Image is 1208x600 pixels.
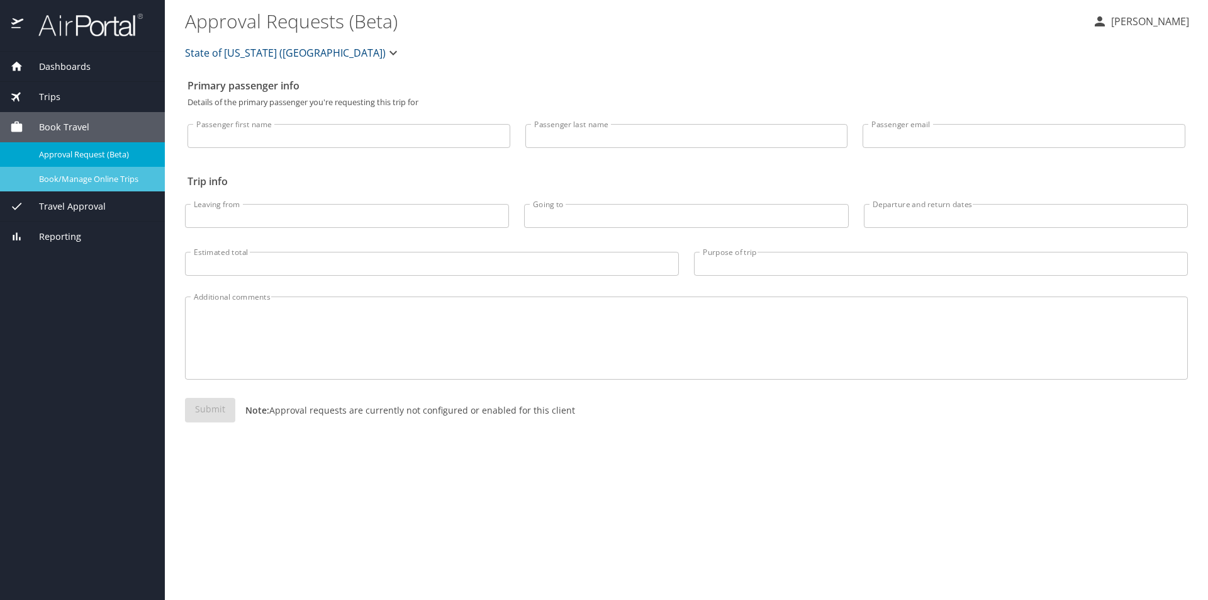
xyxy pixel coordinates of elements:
[25,13,143,37] img: airportal-logo.png
[245,404,269,416] strong: Note:
[23,230,81,244] span: Reporting
[1107,14,1189,29] p: [PERSON_NAME]
[185,44,386,62] span: State of [US_STATE] ([GEOGRAPHIC_DATA])
[23,60,91,74] span: Dashboards
[187,171,1185,191] h2: Trip info
[187,76,1185,96] h2: Primary passenger info
[1087,10,1194,33] button: [PERSON_NAME]
[11,13,25,37] img: icon-airportal.png
[185,1,1082,40] h1: Approval Requests (Beta)
[39,149,150,161] span: Approval Request (Beta)
[235,404,575,417] p: Approval requests are currently not configured or enabled for this client
[39,173,150,185] span: Book/Manage Online Trips
[23,120,89,134] span: Book Travel
[187,98,1185,106] p: Details of the primary passenger you're requesting this trip for
[180,40,406,65] button: State of [US_STATE] ([GEOGRAPHIC_DATA])
[23,90,60,104] span: Trips
[23,200,106,213] span: Travel Approval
